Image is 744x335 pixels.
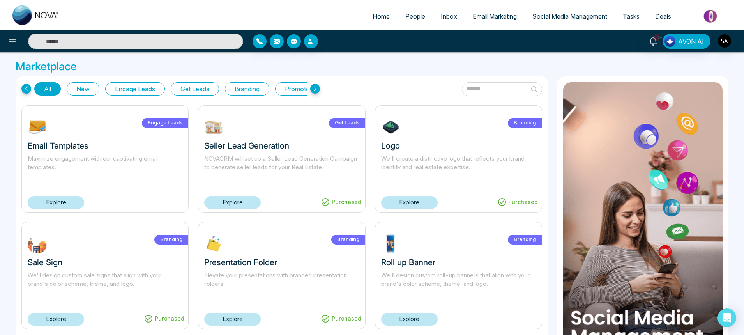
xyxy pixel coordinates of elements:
a: Home [365,9,398,24]
span: Social Media Management [532,12,607,20]
a: Explore [381,196,438,209]
img: FWbuT1732304245.jpg [28,234,47,253]
span: 10+ [653,34,660,41]
button: All [34,82,61,96]
img: XLP2c1732303713.jpg [204,234,224,253]
a: Explore [28,313,84,326]
label: Branding [508,118,542,128]
div: Purchased [317,312,365,325]
button: New [67,82,99,96]
a: Tasks [615,9,647,24]
span: Deals [655,12,671,20]
a: Explore [204,313,261,326]
img: ptdrg1732303548.jpg [381,234,401,253]
p: Maximize engagement with our captivating email templates. [28,154,182,181]
img: Nova CRM Logo [12,5,59,25]
h3: Email Templates [28,141,182,151]
a: Explore [204,196,261,209]
img: W9EOY1739212645.jpg [204,117,224,137]
label: Branding [331,235,365,245]
img: Lead Flow [664,36,675,47]
div: Purchased [317,196,365,208]
span: Inbox [441,12,457,20]
button: Engage Leads [105,82,165,96]
span: Tasks [623,12,640,20]
img: User Avatar [718,34,731,48]
a: Deals [647,9,679,24]
button: Get Leads [171,82,219,96]
span: AVON AI [678,37,704,46]
img: 7tHiu1732304639.jpg [381,117,401,137]
label: Engage Leads [142,118,188,128]
button: Promote Listings [275,82,342,96]
p: NOVACRM will set up a Seller Lead Generation Campaign to generate seller leads for your Real Estate [204,154,359,181]
h3: Presentation Folder [204,257,359,267]
button: AVON AI [663,34,710,49]
button: Branding [225,82,269,96]
span: People [405,12,425,20]
h3: Sale Sign [28,257,182,267]
span: Email Marketing [473,12,517,20]
p: We'll create a distinctive logo that reflects your brand identity and real estate expertise. [381,154,536,181]
a: Explore [28,196,84,209]
label: Branding [508,235,542,245]
h3: Seller Lead Generation [204,141,359,151]
div: Purchased [140,312,188,325]
a: People [398,9,433,24]
h3: Roll up Banner [381,257,536,267]
p: We'll design custom roll-up banners that align with your brand's color scheme, theme, and logo. [381,271,536,298]
img: NOmgJ1742393483.jpg [28,117,47,137]
span: Home [373,12,390,20]
a: 10+ [644,34,663,48]
a: Social Media Management [525,9,615,24]
h3: Logo [381,141,536,151]
p: Elevate your presentations with branded presentation folders. [204,271,359,298]
img: Market-place.gif [683,7,739,25]
h3: Marketplace [16,60,728,73]
label: Get Leads [329,118,365,128]
a: Email Marketing [465,9,525,24]
p: We'll design custom sale signs that align with your brand's color scheme, theme, and logo. [28,271,182,298]
div: Open Intercom Messenger [717,308,736,327]
div: Purchased [493,196,542,208]
label: Branding [154,235,188,245]
a: Explore [381,313,438,326]
a: Inbox [433,9,465,24]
